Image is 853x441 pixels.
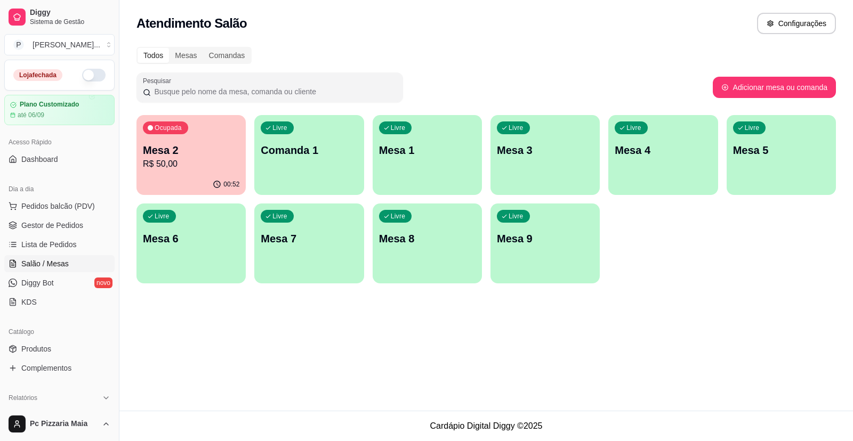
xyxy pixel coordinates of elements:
div: [PERSON_NAME] ... [33,39,100,50]
p: Mesa 9 [497,231,593,246]
div: Todos [138,48,169,63]
a: Gestor de Pedidos [4,217,115,234]
p: Mesa 4 [615,143,711,158]
button: Pedidos balcão (PDV) [4,198,115,215]
a: Relatórios de vendas [4,406,115,423]
a: Plano Customizadoaté 06/09 [4,95,115,125]
button: LivreMesa 1 [373,115,482,195]
button: Pc Pizzaria Maia [4,411,115,437]
p: Mesa 8 [379,231,476,246]
span: Pedidos balcão (PDV) [21,201,95,211]
span: Sistema de Gestão [30,18,110,26]
a: Salão / Mesas [4,255,115,272]
button: Select a team [4,34,115,55]
a: Produtos [4,340,115,357]
a: Lista de Pedidos [4,236,115,253]
span: Complementos [21,363,71,373]
button: Adicionar mesa ou comanda [713,77,836,98]
a: Diggy Botnovo [4,274,115,291]
div: Dia a dia [4,181,115,198]
p: Mesa 6 [143,231,239,246]
button: LivreMesa 3 [490,115,600,195]
button: LivreMesa 6 [136,203,246,283]
div: Catálogo [4,323,115,340]
p: Comanda 1 [261,143,357,158]
div: Acesso Rápido [4,134,115,151]
span: Diggy Bot [21,277,54,288]
span: Diggy [30,8,110,18]
label: Pesquisar [143,76,175,85]
p: Livre [509,212,524,220]
p: Livre [272,212,287,220]
p: Mesa 7 [261,231,357,246]
span: P [13,39,24,50]
span: Pc Pizzaria Maia [30,419,98,429]
span: Salão / Mesas [21,258,69,269]
p: Livre [155,212,170,220]
p: Mesa 3 [497,143,593,158]
p: Mesa 2 [143,143,239,158]
span: Relatórios [9,394,37,402]
input: Pesquisar [151,86,397,97]
span: KDS [21,297,37,307]
button: Alterar Status [82,69,106,81]
span: Dashboard [21,154,58,165]
span: Lista de Pedidos [21,239,77,250]
span: Gestor de Pedidos [21,220,83,231]
footer: Cardápio Digital Diggy © 2025 [119,411,853,441]
p: Livre [391,124,406,132]
span: Produtos [21,344,51,354]
p: Mesa 5 [733,143,830,158]
p: Livre [509,124,524,132]
div: Mesas [169,48,203,63]
div: Loja fechada [13,69,62,81]
button: LivreMesa 4 [608,115,718,195]
p: Livre [745,124,760,132]
button: LivreMesa 7 [254,203,364,283]
p: Livre [391,212,406,220]
a: Dashboard [4,151,115,168]
p: Ocupada [155,124,182,132]
article: Plano Customizado [20,101,79,109]
p: 00:52 [223,180,239,189]
button: LivreMesa 9 [490,203,600,283]
a: DiggySistema de Gestão [4,4,115,30]
article: até 06/09 [18,111,44,119]
p: R$ 50,00 [143,158,239,170]
p: Livre [272,124,287,132]
a: Complementos [4,360,115,377]
button: LivreComanda 1 [254,115,364,195]
div: Comandas [203,48,251,63]
button: LivreMesa 8 [373,203,482,283]
button: Configurações [757,13,836,34]
h2: Atendimento Salão [136,15,247,32]
button: OcupadaMesa 2R$ 50,0000:52 [136,115,246,195]
a: KDS [4,293,115,311]
p: Mesa 1 [379,143,476,158]
button: LivreMesa 5 [727,115,836,195]
p: Livre [626,124,641,132]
